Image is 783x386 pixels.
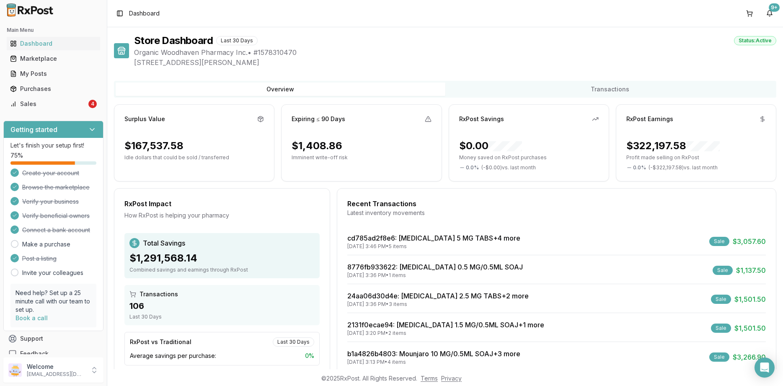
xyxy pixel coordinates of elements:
div: My Posts [10,70,97,78]
button: Transactions [445,83,775,96]
button: Marketplace [3,52,103,65]
span: 0.0 % [466,164,479,171]
button: Purchases [3,82,103,96]
p: Need help? Set up a 25 minute call with our team to set up. [16,289,91,314]
div: [DATE] 3:36 PM • 3 items [347,301,529,308]
div: $0.00 [459,139,522,153]
p: Idle dollars that could be sold / transferred [124,154,264,161]
span: Total Savings [143,238,185,248]
h1: Store Dashboard [134,34,213,47]
img: RxPost Logo [3,3,57,17]
div: $167,537.58 [124,139,183,153]
span: Transactions [140,290,178,298]
button: Support [3,331,103,346]
div: [DATE] 3:36 PM • 1 items [347,272,523,279]
button: Overview [116,83,445,96]
div: Sale [709,352,729,362]
p: Welcome [27,363,85,371]
a: Make a purchase [22,240,70,249]
a: Sales4 [7,96,100,111]
span: $3,057.60 [733,236,766,246]
span: Organic Woodhaven Pharmacy Inc. • # 1578310470 [134,47,776,57]
div: RxPost Savings [459,115,504,123]
span: $1,501.50 [734,294,766,304]
a: Privacy [441,375,462,382]
div: Recent Transactions [347,199,766,209]
span: [STREET_ADDRESS][PERSON_NAME] [134,57,776,67]
button: Sales4 [3,97,103,111]
span: ( - $0.00 ) vs. last month [481,164,536,171]
a: b1a4826b4803: Mounjaro 10 MG/0.5ML SOAJ+3 more [347,350,520,358]
div: 106 [129,300,315,312]
a: Marketplace [7,51,100,66]
span: Verify your business [22,197,79,206]
span: Verify beneficial owners [22,212,90,220]
h3: Getting started [10,124,57,135]
span: 0.0 % [633,164,646,171]
div: Status: Active [734,36,776,45]
nav: breadcrumb [129,9,160,18]
button: Dashboard [3,37,103,50]
div: RxPost Earnings [626,115,673,123]
img: User avatar [8,363,22,377]
div: Dashboard [10,39,97,48]
div: How RxPost is helping your pharmacy [124,211,320,220]
a: Invite your colleagues [22,269,83,277]
a: cd785ad2f8e6: [MEDICAL_DATA] 5 MG TABS+4 more [347,234,520,242]
div: $322,197.58 [626,139,720,153]
div: Last 30 Days [129,313,315,320]
p: Money saved on RxPost purchases [459,154,599,161]
a: 8776fb933622: [MEDICAL_DATA] 0.5 MG/0.5ML SOAJ [347,263,523,271]
div: $1,291,568.14 [129,251,315,265]
a: Terms [421,375,438,382]
a: 2131f0ecae94: [MEDICAL_DATA] 1.5 MG/0.5ML SOAJ+1 more [347,321,544,329]
span: $1,501.50 [734,323,766,333]
p: Profit made selling on RxPost [626,154,766,161]
span: 75 % [10,151,23,160]
div: Sales [10,100,87,108]
div: Open Intercom Messenger [755,358,775,378]
h2: Main Menu [7,27,100,34]
div: Last 30 Days [273,337,314,347]
button: Feedback [3,346,103,361]
div: 9+ [769,3,780,12]
a: 24aa06d30d4e: [MEDICAL_DATA] 2.5 MG TABS+2 more [347,292,529,300]
div: Combined savings and earnings through RxPost [129,267,315,273]
button: 9+ [763,7,776,20]
div: Last 30 Days [216,36,258,45]
p: Let's finish your setup first! [10,141,96,150]
div: [DATE] 3:13 PM • 4 items [347,359,520,365]
span: Post a listing [22,254,57,263]
a: My Posts [7,66,100,81]
div: Surplus Value [124,115,165,123]
span: Connect a bank account [22,226,90,234]
div: Sale [711,324,731,333]
span: $3,266.90 [733,352,766,362]
span: Average savings per purchase: [130,352,216,360]
span: ( - $322,197.58 ) vs. last month [649,164,718,171]
span: Feedback [20,350,49,358]
p: [EMAIL_ADDRESS][DOMAIN_NAME] [27,371,85,378]
div: Latest inventory movements [347,209,766,217]
div: Sale [713,266,733,275]
span: Create your account [22,169,79,177]
div: Sale [711,295,731,304]
div: Purchases [10,85,97,93]
div: RxPost Impact [124,199,320,209]
a: Book a call [16,314,48,321]
p: Imminent write-off risk [292,154,431,161]
div: Sale [709,237,729,246]
div: $1,408.86 [292,139,342,153]
div: [DATE] 3:20 PM • 2 items [347,330,544,337]
span: $1,137.50 [736,265,766,275]
div: 4 [88,100,97,108]
span: 0 % [305,352,314,360]
a: Purchases [7,81,100,96]
span: Dashboard [129,9,160,18]
div: Marketplace [10,54,97,63]
div: [DATE] 3:46 PM • 5 items [347,243,520,250]
div: Expiring ≤ 90 Days [292,115,345,123]
span: Browse the marketplace [22,183,90,192]
button: My Posts [3,67,103,80]
div: RxPost vs Traditional [130,338,191,346]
